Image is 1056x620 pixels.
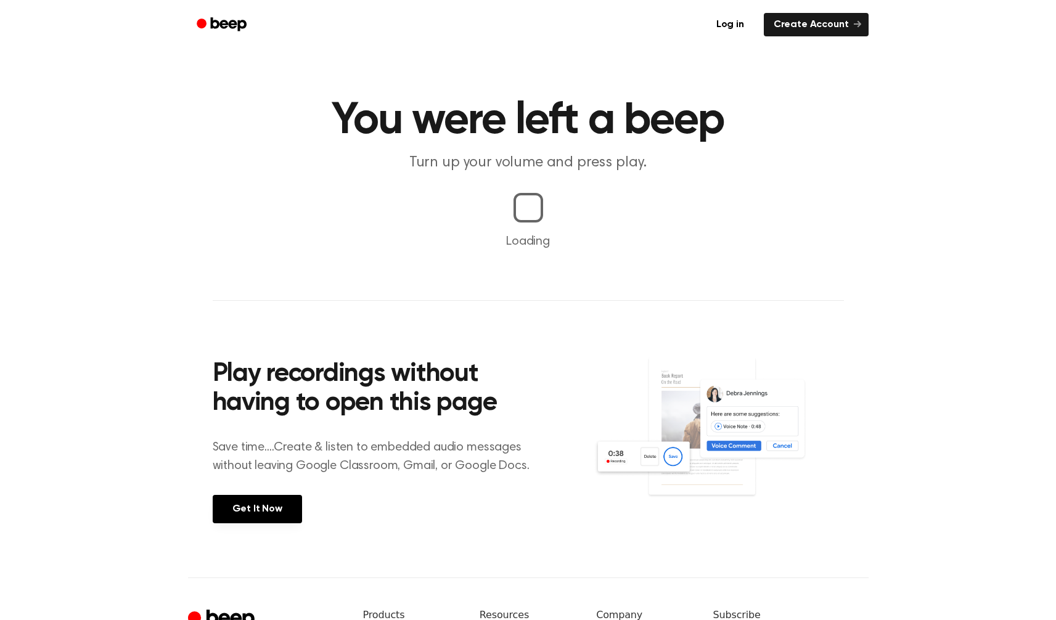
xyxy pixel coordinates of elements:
a: Create Account [764,13,869,36]
img: Voice Comments on Docs and Recording Widget [594,356,843,522]
a: Log in [704,10,756,39]
h1: You were left a beep [213,99,844,143]
a: Get It Now [213,495,302,523]
p: Turn up your volume and press play. [292,153,765,173]
h2: Play recordings without having to open this page [213,360,545,418]
p: Loading [15,232,1041,251]
p: Save time....Create & listen to embedded audio messages without leaving Google Classroom, Gmail, ... [213,438,545,475]
a: Beep [188,13,258,37]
